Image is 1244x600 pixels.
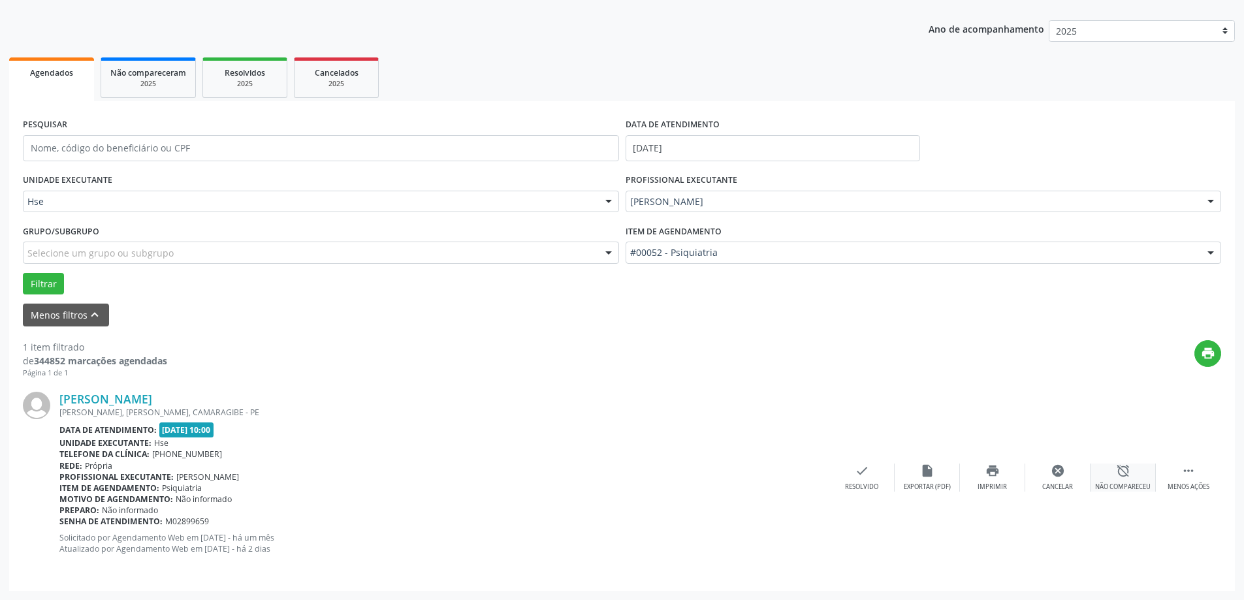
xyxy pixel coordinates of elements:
label: UNIDADE EXECUTANTE [23,170,112,191]
input: Selecione um intervalo [626,135,920,161]
p: Ano de acompanhamento [929,20,1044,37]
span: Resolvidos [225,67,265,78]
div: Exportar (PDF) [904,482,951,492]
i: print [985,464,1000,478]
label: PROFISSIONAL EXECUTANTE [626,170,737,191]
div: [PERSON_NAME], [PERSON_NAME], CAMARAGIBE - PE [59,407,829,418]
label: Grupo/Subgrupo [23,221,99,242]
img: img [23,392,50,419]
span: Hse [27,195,592,208]
span: #00052 - Psiquiatria [630,246,1195,259]
i: keyboard_arrow_up [88,308,102,322]
b: Telefone da clínica: [59,449,150,460]
i: insert_drive_file [920,464,934,478]
div: Cancelar [1042,482,1073,492]
div: Resolvido [845,482,878,492]
strong: 344852 marcações agendadas [34,355,167,367]
i:  [1181,464,1196,478]
b: Senha de atendimento: [59,516,163,527]
div: de [23,354,167,368]
span: Agendados [30,67,73,78]
button: Menos filtroskeyboard_arrow_up [23,304,109,326]
b: Rede: [59,460,82,471]
span: M02899659 [165,516,209,527]
button: Filtrar [23,273,64,295]
p: Solicitado por Agendamento Web em [DATE] - há um mês Atualizado por Agendamento Web em [DATE] - h... [59,532,829,554]
div: Página 1 de 1 [23,368,167,379]
span: Não informado [102,505,158,516]
b: Preparo: [59,505,99,516]
i: cancel [1051,464,1065,478]
span: [PERSON_NAME] [176,471,239,482]
div: 2025 [212,79,278,89]
span: Selecione um grupo ou subgrupo [27,246,174,260]
label: PESQUISAR [23,115,67,135]
div: Imprimir [978,482,1007,492]
input: Nome, código do beneficiário ou CPF [23,135,619,161]
b: Data de atendimento: [59,424,157,435]
span: [PHONE_NUMBER] [152,449,222,460]
i: check [855,464,869,478]
b: Profissional executante: [59,471,174,482]
button: print [1194,340,1221,367]
span: Própria [85,460,112,471]
label: DATA DE ATENDIMENTO [626,115,720,135]
i: print [1201,346,1215,360]
b: Item de agendamento: [59,482,159,494]
label: Item de agendamento [626,221,722,242]
div: 2025 [110,79,186,89]
span: Psiquiatria [162,482,202,494]
b: Unidade executante: [59,437,152,449]
a: [PERSON_NAME] [59,392,152,406]
b: Motivo de agendamento: [59,494,173,505]
span: [DATE] 10:00 [159,422,214,437]
span: Hse [154,437,168,449]
i: alarm_off [1116,464,1130,478]
div: Não compareceu [1095,482,1151,492]
div: 2025 [304,79,369,89]
span: Cancelados [315,67,359,78]
div: Menos ações [1168,482,1209,492]
div: 1 item filtrado [23,340,167,354]
span: Não compareceram [110,67,186,78]
span: Não informado [176,494,232,505]
span: [PERSON_NAME] [630,195,1195,208]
